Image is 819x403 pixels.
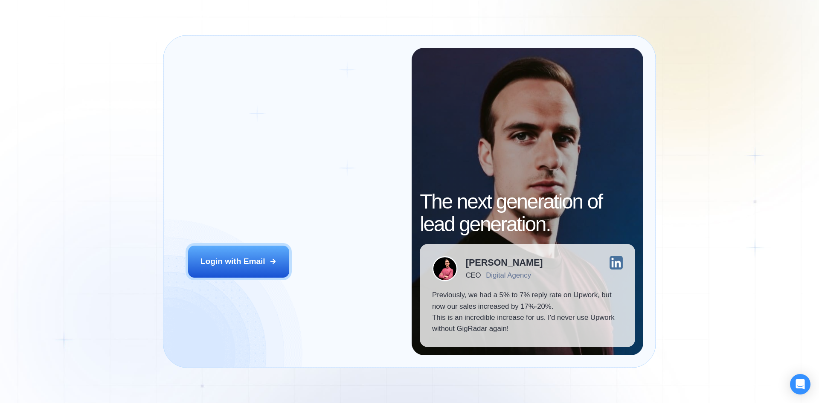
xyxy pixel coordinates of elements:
div: CEO [466,271,481,279]
div: Digital Agency [486,271,531,279]
div: Open Intercom Messenger [790,374,810,394]
button: Login with Email [188,246,290,277]
div: [PERSON_NAME] [466,258,543,267]
h2: The next generation of lead generation. [420,191,635,236]
div: Login with Email [200,256,265,267]
p: Previously, we had a 5% to 7% reply rate on Upwork, but now our sales increased by 17%-20%. This ... [432,290,623,335]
